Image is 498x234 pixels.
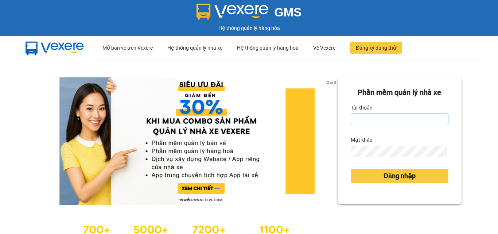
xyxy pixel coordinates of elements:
[18,36,91,60] img: mbUUG5Q.png
[351,146,447,157] input: Mật khẩu
[325,77,338,87] p: 2 of 3
[327,77,338,205] button: next slide / item
[351,169,448,183] button: Đăng nhập
[351,87,448,98] div: Phần mềm quản lý nhà xe
[186,196,188,199] li: slide item 2
[351,134,373,146] label: Mật khẩu
[313,36,335,60] div: Về Vexere
[102,36,153,60] div: Mở bán vé trên Vexere
[274,5,301,19] span: GMS
[351,102,373,114] label: Tài khoản
[384,171,416,181] span: Đăng nhập
[237,36,299,60] div: Hệ thống quản lý hàng hoá
[2,24,496,32] div: Hệ thống quản lý hàng hóa
[356,44,396,52] span: Đăng ký dùng thử
[197,4,269,20] img: logo 2
[167,36,222,60] div: Hệ thống quản lý nhà xe
[351,114,448,125] input: Tài khoản
[177,196,180,199] li: slide item 1
[197,11,302,17] a: GMS
[194,196,197,199] li: slide item 3
[36,77,47,205] button: previous slide / item
[350,42,402,54] button: Đăng ký dùng thử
